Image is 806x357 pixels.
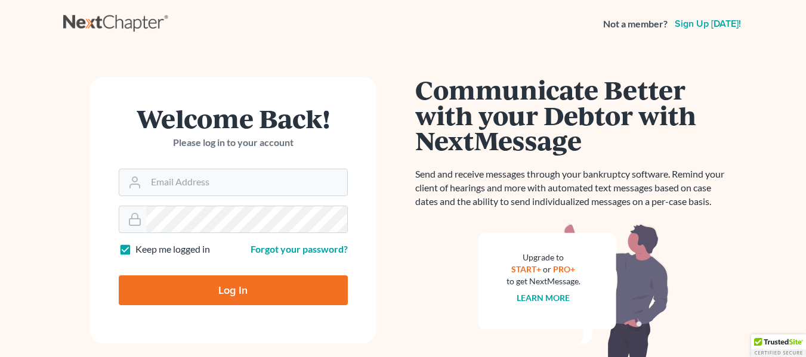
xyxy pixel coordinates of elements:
[553,264,575,274] a: PRO+
[603,17,668,31] strong: Not a member?
[543,264,551,274] span: or
[119,136,348,150] p: Please log in to your account
[507,275,580,287] div: to get NextMessage.
[672,19,743,29] a: Sign up [DATE]!
[751,334,806,357] div: TrustedSite Certified
[507,252,580,263] div: Upgrade to
[415,167,731,209] p: Send and receive messages through your bankruptcy software. Remind your client of hearings and mo...
[517,293,570,303] a: Learn more
[119,275,348,305] input: Log In
[135,243,210,256] label: Keep me logged in
[415,77,731,153] h1: Communicate Better with your Debtor with NextMessage
[511,264,541,274] a: START+
[146,169,347,195] input: Email Address
[119,105,348,131] h1: Welcome Back!
[251,243,348,254] a: Forgot your password?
